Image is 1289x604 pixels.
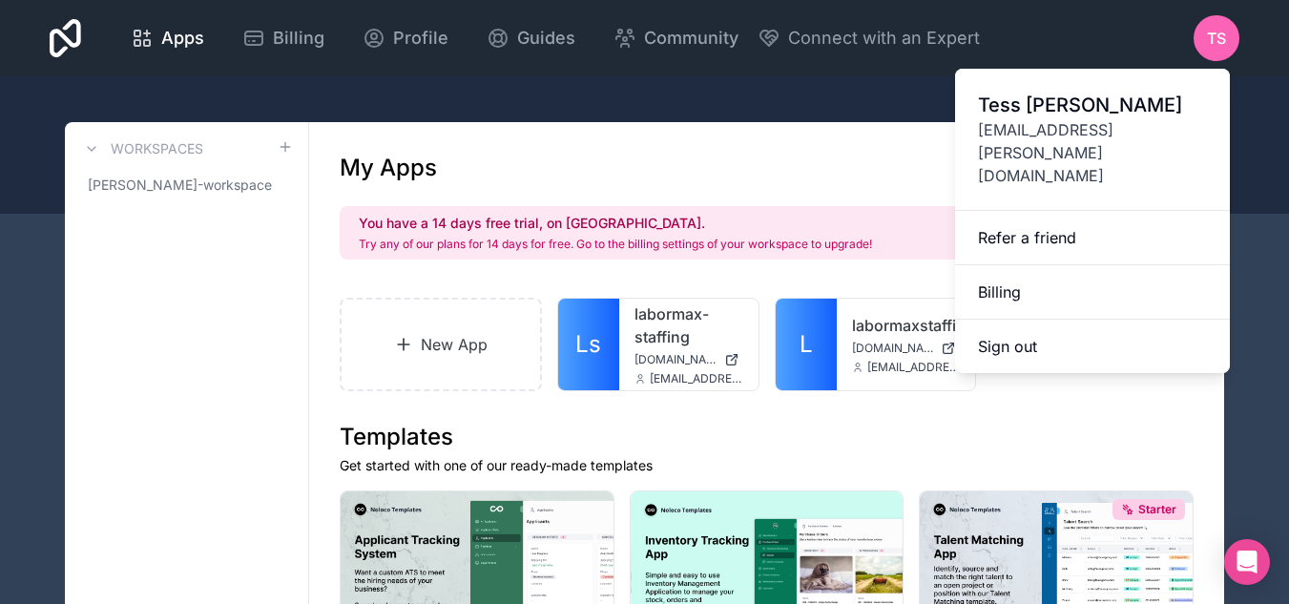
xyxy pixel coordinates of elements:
[978,118,1207,187] span: [EMAIL_ADDRESS][PERSON_NAME][DOMAIN_NAME]
[634,352,717,367] span: [DOMAIN_NAME]
[575,329,601,360] span: Ls
[955,320,1230,373] button: Sign out
[88,176,272,195] span: [PERSON_NAME]-workspace
[788,25,980,52] span: Connect with an Expert
[273,25,324,52] span: Billing
[80,168,293,202] a: [PERSON_NAME]-workspace
[598,17,754,59] a: Community
[393,25,448,52] span: Profile
[776,299,837,390] a: L
[558,299,619,390] a: Ls
[340,456,1194,475] p: Get started with one of our ready-made templates
[852,314,961,337] a: labormaxstaffing
[867,360,961,375] span: [EMAIL_ADDRESS][PERSON_NAME][DOMAIN_NAME]
[227,17,340,59] a: Billing
[634,352,743,367] a: [DOMAIN_NAME]
[359,237,872,252] p: Try any of our plans for 14 days for free. Go to the billing settings of your workspace to upgrade!
[978,92,1207,118] span: Tess [PERSON_NAME]
[471,17,591,59] a: Guides
[517,25,575,52] span: Guides
[161,25,204,52] span: Apps
[1224,539,1270,585] div: Open Intercom Messenger
[115,17,219,59] a: Apps
[1207,27,1226,50] span: TS
[800,329,813,360] span: L
[955,211,1230,265] a: Refer a friend
[955,265,1230,320] a: Billing
[852,341,961,356] a: [DOMAIN_NAME]
[111,139,203,158] h3: Workspaces
[852,341,934,356] span: [DOMAIN_NAME]
[650,371,743,386] span: [EMAIL_ADDRESS][PERSON_NAME][DOMAIN_NAME]
[340,298,542,391] a: New App
[340,422,1194,452] h1: Templates
[347,17,464,59] a: Profile
[80,137,203,160] a: Workspaces
[359,214,872,233] h2: You have a 14 days free trial, on [GEOGRAPHIC_DATA].
[758,25,980,52] button: Connect with an Expert
[340,153,437,183] h1: My Apps
[1138,502,1176,517] span: Starter
[634,302,743,348] a: labormax-staffing
[644,25,738,52] span: Community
